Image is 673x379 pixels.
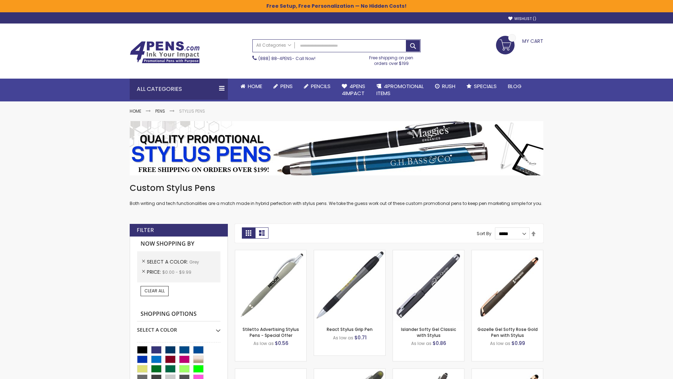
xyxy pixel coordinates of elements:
span: $0.86 [433,340,446,347]
span: Specials [474,82,497,90]
a: Souvenir® Jalan Highlighter Stylus Pen Combo-Grey [314,368,385,374]
strong: Now Shopping by [137,237,220,251]
span: $0.00 - $9.99 [162,269,191,275]
h1: Custom Stylus Pens [130,182,543,194]
span: As low as [411,340,431,346]
img: Stylus Pens [130,121,543,175]
strong: Filter [137,226,154,234]
span: Pens [280,82,293,90]
strong: Shopping Options [137,307,220,322]
div: All Categories [130,79,228,100]
a: Home [130,108,141,114]
a: 4Pens4impact [336,79,371,101]
span: Price [147,268,162,275]
span: $0.71 [354,334,367,341]
strong: Stylus Pens [179,108,205,114]
div: Both writing and tech functionalities are a match made in hybrid perfection with stylus pens. We ... [130,182,543,207]
span: $0.56 [275,340,288,347]
a: React Stylus Grip Pen-Grey [314,250,385,256]
img: Islander Softy Gel Classic with Stylus-Grey [393,250,464,321]
a: Home [235,79,268,94]
a: Islander Softy Gel Classic with Stylus [401,326,456,338]
span: Pencils [311,82,331,90]
img: 4Pens Custom Pens and Promotional Products [130,41,200,64]
a: All Categories [253,40,295,51]
span: As low as [253,340,274,346]
span: Rush [442,82,455,90]
div: Select A Color [137,321,220,333]
span: As low as [490,340,510,346]
img: Gazelle Gel Softy Rose Gold Pen with Stylus-Grey [472,250,543,321]
a: Cyber Stylus 0.7mm Fine Point Gel Grip Pen-Grey [235,368,306,374]
label: Sort By [477,231,491,237]
a: Islander Softy Rose Gold Gel Pen with Stylus-Grey [472,368,543,374]
a: Wishlist [508,16,536,21]
a: Islander Softy Gel Classic with Stylus-Grey [393,250,464,256]
a: Gazelle Gel Softy Rose Gold Pen with Stylus-Grey [472,250,543,256]
a: Gazelle Gel Softy Rose Gold Pen with Stylus [477,326,538,338]
span: Grey [189,259,199,265]
span: 4Pens 4impact [342,82,365,97]
a: React Stylus Grip Pen [327,326,373,332]
a: 4PROMOTIONALITEMS [371,79,429,101]
a: Pens [155,108,165,114]
a: Custom Soft Touch® Metal Pens with Stylus-Grey [393,368,464,374]
img: Stiletto Advertising Stylus Pens-Grey [235,250,306,321]
strong: Grid [242,227,255,239]
span: Select A Color [147,258,189,265]
span: As low as [333,335,353,341]
a: Clear All [141,286,169,296]
span: All Categories [256,42,291,48]
a: Pencils [298,79,336,94]
a: Blog [502,79,527,94]
a: Stiletto Advertising Stylus Pens-Grey [235,250,306,256]
img: React Stylus Grip Pen-Grey [314,250,385,321]
a: (888) 88-4PENS [258,55,292,61]
a: Pens [268,79,298,94]
span: Clear All [144,288,165,294]
span: 4PROMOTIONAL ITEMS [376,82,424,97]
a: Rush [429,79,461,94]
a: Stiletto Advertising Stylus Pens - Special Offer [243,326,299,338]
span: Home [248,82,262,90]
a: Specials [461,79,502,94]
div: Free shipping on pen orders over $199 [362,52,421,66]
span: - Call Now! [258,55,315,61]
span: $0.99 [511,340,525,347]
span: Blog [508,82,522,90]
